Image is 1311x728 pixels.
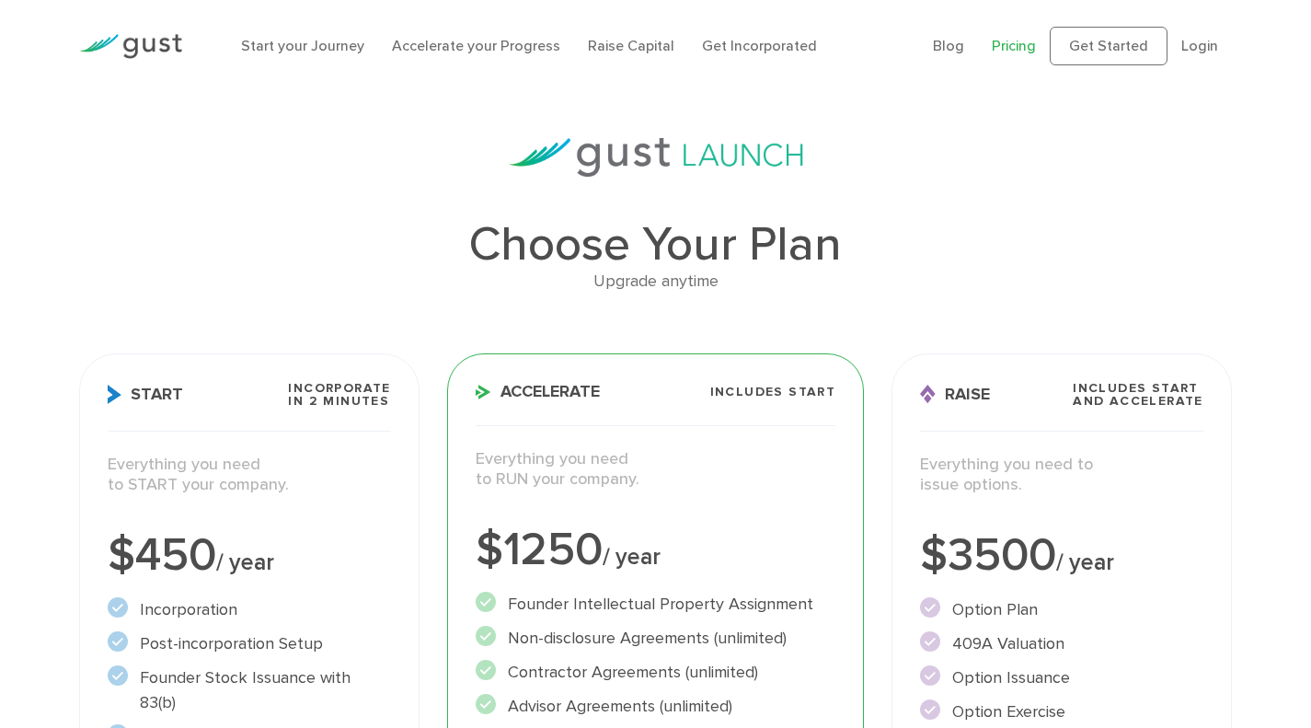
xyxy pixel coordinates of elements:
span: Raise [920,385,990,404]
li: 409A Valuation [920,631,1202,656]
p: Everything you need to RUN your company. [476,449,836,491]
a: Get Started [1050,27,1167,65]
li: Founder Stock Issuance with 83(b) [108,665,390,715]
span: Accelerate [476,384,600,400]
a: Raise Capital [588,37,674,54]
span: / year [603,543,661,571]
li: Founder Intellectual Property Assignment [476,592,836,617]
a: Accelerate your Progress [392,37,560,54]
div: Upgrade anytime [79,269,1232,295]
li: Option Exercise [920,699,1202,724]
a: Pricing [992,37,1036,54]
a: Start your Journey [241,37,364,54]
div: $1250 [476,527,836,573]
a: Login [1181,37,1218,54]
p: Everything you need to START your company. [108,455,390,496]
span: / year [216,549,274,576]
li: Contractor Agreements (unlimited) [476,660,836,685]
span: Includes START [710,386,836,399]
img: Accelerate Icon [476,385,491,399]
span: / year [1056,549,1114,576]
li: Option Plan [920,597,1202,622]
h1: Choose Your Plan [79,221,1232,269]
span: Incorporate in 2 Minutes [288,382,390,408]
span: Start [108,385,183,404]
li: Incorporation [108,597,390,622]
a: Get Incorporated [702,37,817,54]
img: Gust Logo [79,34,182,59]
li: Non-disclosure Agreements (unlimited) [476,626,836,651]
img: Raise Icon [920,385,936,404]
li: Option Issuance [920,665,1202,690]
li: Post-incorporation Setup [108,631,390,656]
div: $450 [108,533,390,579]
a: Blog [933,37,964,54]
div: $3500 [920,533,1202,579]
img: gust-launch-logos.svg [509,138,803,177]
span: Includes START and ACCELERATE [1073,382,1203,408]
li: Advisor Agreements (unlimited) [476,694,836,719]
img: Start Icon X2 [108,385,121,404]
p: Everything you need to issue options. [920,455,1202,496]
